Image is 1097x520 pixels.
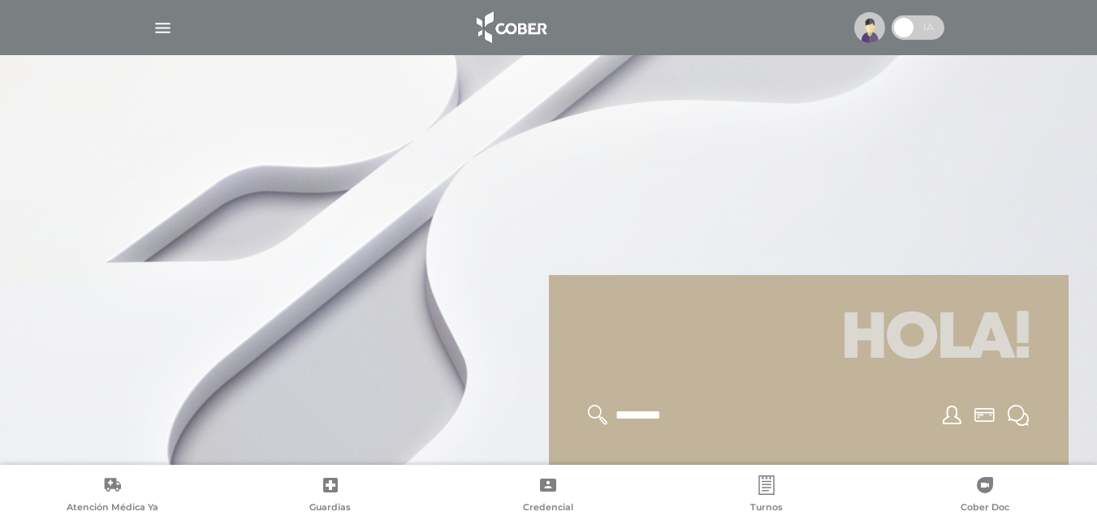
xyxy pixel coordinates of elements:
[439,475,658,517] a: Credencial
[468,8,553,47] img: logo_cober_home-white.png
[309,501,351,516] span: Guardias
[523,501,573,516] span: Credencial
[222,475,440,517] a: Guardias
[875,475,1094,517] a: Cober Doc
[3,475,222,517] a: Atención Médica Ya
[67,501,158,516] span: Atención Médica Ya
[750,501,783,516] span: Turnos
[658,475,876,517] a: Turnos
[568,294,1049,385] h1: Hola!
[153,18,173,38] img: Cober_menu-lines-white.svg
[854,12,885,43] img: profile-placeholder.svg
[961,501,1009,516] span: Cober Doc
